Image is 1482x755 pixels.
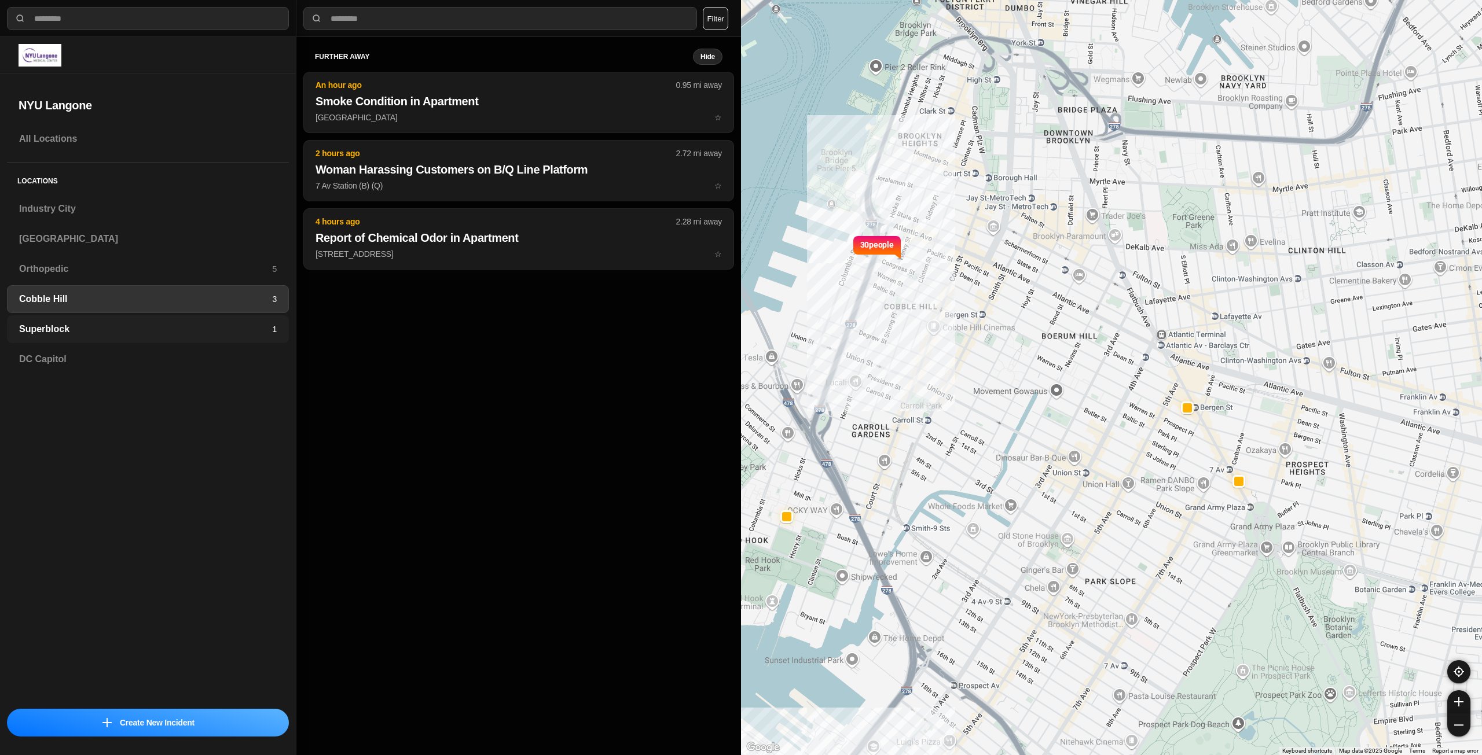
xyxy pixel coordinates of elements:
button: zoom-out [1447,713,1470,736]
a: DC Capitol [7,345,289,373]
h2: Woman Harassing Customers on B/Q Line Platform [316,161,722,178]
h2: Smoke Condition in Apartment [316,93,722,109]
p: 2.28 mi away [676,216,722,227]
a: Cobble Hill3 [7,285,289,313]
p: Create New Incident [120,717,195,728]
p: [STREET_ADDRESS] [316,248,722,260]
h3: Industry City [19,202,277,216]
p: 0.95 mi away [676,79,722,91]
p: [GEOGRAPHIC_DATA] [316,112,722,123]
h3: All Locations [19,132,277,146]
img: zoom-in [1454,697,1463,706]
img: search [14,13,26,24]
a: Orthopedic5 [7,255,289,283]
a: Industry City [7,195,289,223]
a: Superblock1 [7,315,289,343]
img: notch [852,234,860,260]
a: Report a map error [1432,747,1479,754]
img: recenter [1454,666,1464,677]
h3: Orthopedic [19,262,272,276]
img: notch [894,234,903,260]
button: iconCreate New Incident [7,709,289,736]
button: Hide [693,49,722,65]
h2: NYU Langone [19,97,277,113]
h3: [GEOGRAPHIC_DATA] [19,232,277,246]
p: 5 [272,263,277,275]
p: 2 hours ago [316,148,676,159]
img: zoom-out [1454,720,1463,730]
a: 4 hours ago2.28 mi awayReport of Chemical Odor in Apartment[STREET_ADDRESS]star [303,249,734,259]
img: search [311,13,322,24]
h5: Locations [7,163,289,195]
h3: DC Capitol [19,352,277,366]
p: 4 hours ago [316,216,676,227]
h3: Superblock [19,322,272,336]
img: Google [744,740,782,755]
span: star [714,249,722,259]
h3: Cobble Hill [19,292,272,306]
small: Hide [700,52,715,61]
a: Terms (opens in new tab) [1409,747,1425,754]
button: Filter [703,7,728,30]
p: An hour ago [316,79,676,91]
h2: Report of Chemical Odor in Apartment [316,230,722,246]
p: 7 Av Station (B) (Q) [316,180,722,191]
p: 2.72 mi away [676,148,722,159]
span: star [714,113,722,122]
a: 2 hours ago2.72 mi awayWoman Harassing Customers on B/Q Line Platform7 Av Station (B) (Q)star [303,181,734,190]
img: logo [19,44,61,67]
button: 2 hours ago2.72 mi awayWoman Harassing Customers on B/Q Line Platform7 Av Station (B) (Q)star [303,140,734,201]
button: An hour ago0.95 mi awaySmoke Condition in Apartment[GEOGRAPHIC_DATA]star [303,72,734,133]
button: Keyboard shortcuts [1282,747,1332,755]
p: 3 [272,293,277,305]
button: recenter [1447,660,1470,683]
p: 1 [272,323,277,335]
p: 30 people [860,239,894,264]
button: zoom-in [1447,690,1470,713]
h5: further away [315,52,693,61]
a: All Locations [7,125,289,153]
a: [GEOGRAPHIC_DATA] [7,225,289,253]
span: Map data ©2025 Google [1339,747,1402,754]
button: 4 hours ago2.28 mi awayReport of Chemical Odor in Apartment[STREET_ADDRESS]star [303,208,734,270]
a: Open this area in Google Maps (opens a new window) [744,740,782,755]
span: star [714,181,722,190]
img: icon [102,718,112,727]
a: An hour ago0.95 mi awaySmoke Condition in Apartment[GEOGRAPHIC_DATA]star [303,112,734,122]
